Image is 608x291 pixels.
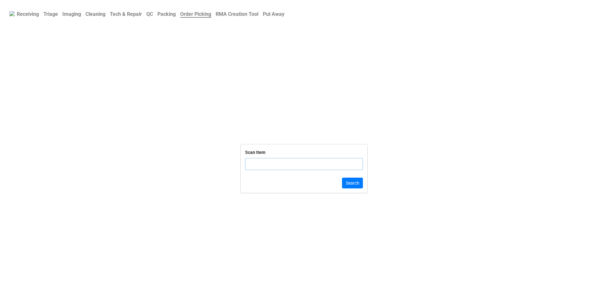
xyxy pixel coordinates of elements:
a: Tech & Repair [108,8,144,20]
b: Tech & Repair [110,11,142,17]
a: QC [144,8,155,20]
a: Imaging [60,8,83,20]
button: Search [342,178,363,188]
a: Put Away [261,8,287,20]
img: RexiLogo.png [9,11,15,16]
b: QC [146,11,153,17]
a: Cleaning [83,8,108,20]
b: RMA Creation Tool [216,11,258,17]
a: Triage [41,8,60,20]
b: Receiving [17,11,39,17]
a: Packing [155,8,178,20]
a: RMA Creation Tool [213,8,261,20]
a: Order Picking [178,8,213,20]
b: Triage [43,11,58,17]
b: Order Picking [180,11,211,18]
a: Receiving [15,8,41,20]
b: Put Away [263,11,284,17]
b: Imaging [62,11,81,17]
div: Scan Item [245,149,265,156]
b: Cleaning [85,11,105,17]
b: Packing [157,11,176,17]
